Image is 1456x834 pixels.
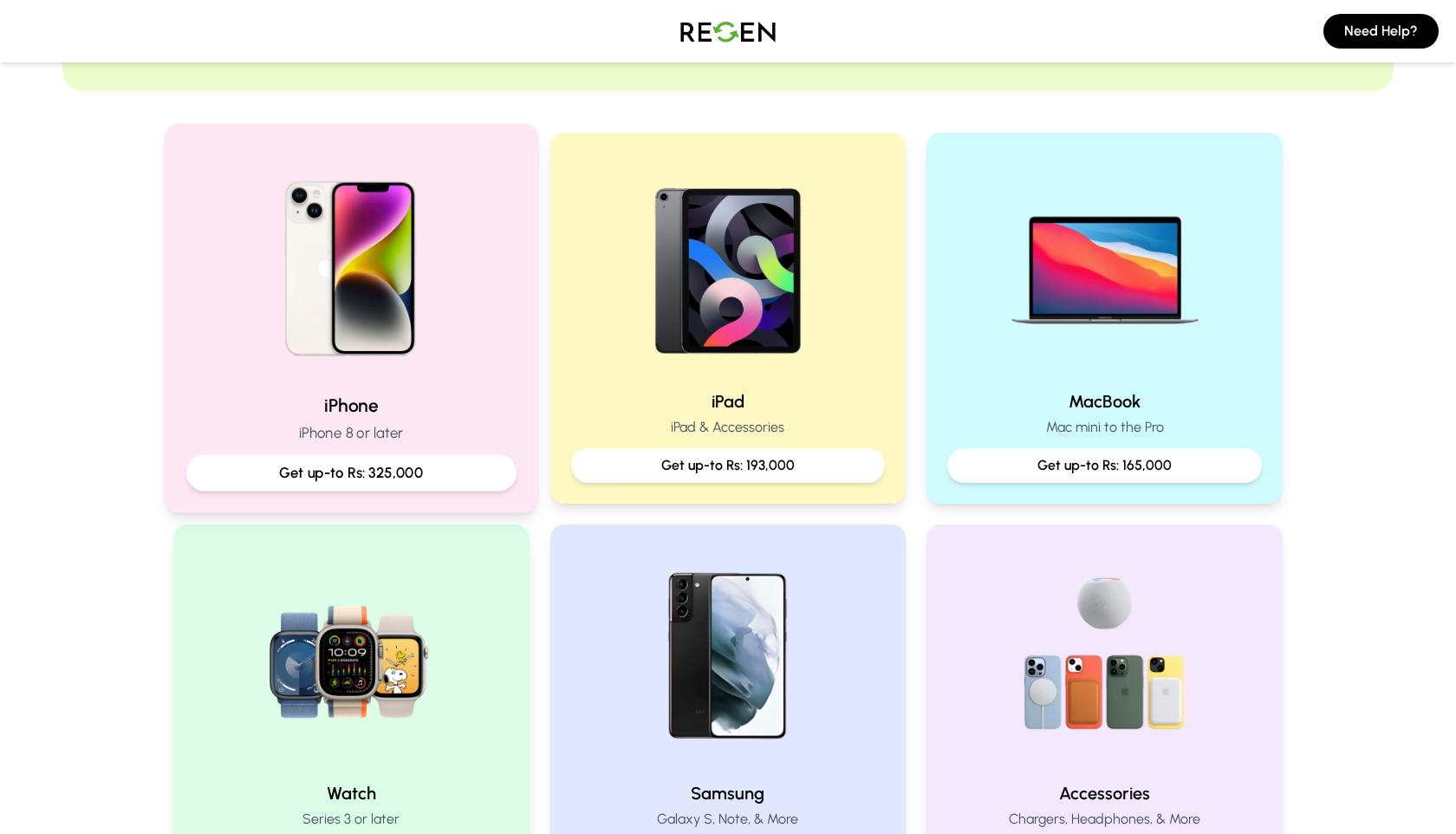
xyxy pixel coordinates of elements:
[994,153,1216,375] img: MacBook
[1323,14,1439,49] button: Need Help?
[961,455,1248,476] p: Get up-to Rs: 165,000
[186,393,517,418] h2: iPhone
[194,781,509,805] h2: Watch
[617,153,839,375] img: iPad
[201,462,502,484] p: Get up-to Rs: 325,000
[947,781,1262,805] h2: Accessories
[617,545,839,767] img: Samsung
[240,545,462,767] img: Watch
[235,146,468,379] img: iPhone
[947,809,1262,830] p: Chargers, Headphones, & More
[585,455,872,476] p: Get up-to Rs: 193,000
[571,389,886,414] h2: iPad
[186,422,517,444] p: iPhone 8 or later
[667,7,789,55] img: Logo
[571,781,886,805] h2: Samsung
[994,545,1216,767] img: Accessories
[571,417,886,438] p: iPad & Accessories
[947,417,1262,438] p: Mac mini to the Pro
[947,389,1262,414] h2: MacBook
[194,809,509,830] p: Series 3 or later
[571,809,886,830] p: Galaxy S, Note, & More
